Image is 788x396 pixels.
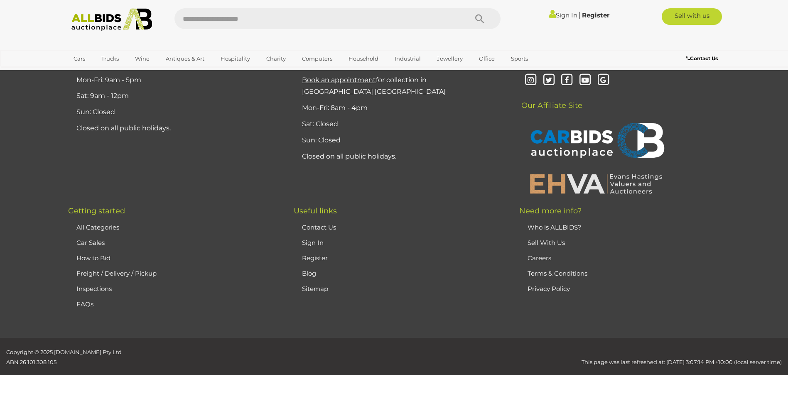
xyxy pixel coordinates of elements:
[459,8,501,29] button: Search
[528,285,570,293] a: Privacy Policy
[528,269,587,277] a: Terms & Conditions
[686,54,720,63] a: Contact Us
[519,88,582,110] span: Our Affiliate Site
[302,76,446,96] a: Book an appointmentfor collection in [GEOGRAPHIC_DATA] [GEOGRAPHIC_DATA]
[525,173,667,194] img: EHVA | Evans Hastings Valuers and Auctioneers
[74,120,273,137] li: Closed on all public holidays.
[302,285,328,293] a: Sitemap
[582,11,609,19] a: Register
[68,66,138,79] a: [GEOGRAPHIC_DATA]
[215,52,255,66] a: Hospitality
[74,88,273,104] li: Sat: 9am - 12pm
[302,76,376,84] u: Book an appointment
[74,104,273,120] li: Sun: Closed
[76,239,105,247] a: Car Sales
[76,223,119,231] a: All Categories
[197,347,788,367] div: This page was last refreshed at: [DATE] 3:07:14 PM +10:00 (local server time)
[528,223,582,231] a: Who is ALLBIDS?
[74,72,273,88] li: Mon-Fri: 9am - 5pm
[76,300,93,308] a: FAQs
[686,55,718,61] b: Contact Us
[76,254,110,262] a: How to Bid
[542,73,556,88] i: Twitter
[343,52,384,66] a: Household
[506,52,533,66] a: Sports
[579,10,581,20] span: |
[519,206,582,215] span: Need more info?
[302,239,324,247] a: Sign In
[302,269,316,277] a: Blog
[300,116,498,132] li: Sat: Closed
[68,206,125,215] span: Getting started
[300,149,498,165] li: Closed on all public holidays.
[300,100,498,116] li: Mon-Fri: 8am - 4pm
[261,52,291,66] a: Charity
[130,52,155,66] a: Wine
[76,269,157,277] a: Freight / Delivery / Pickup
[528,254,551,262] a: Careers
[578,73,592,88] i: Youtube
[302,254,328,262] a: Register
[474,52,500,66] a: Office
[523,73,538,88] i: Instagram
[432,52,468,66] a: Jewellery
[160,52,210,66] a: Antiques & Art
[528,239,565,247] a: Sell With Us
[297,52,338,66] a: Computers
[549,11,577,19] a: Sign In
[662,8,722,25] a: Sell with us
[67,8,157,31] img: Allbids.com.au
[302,223,336,231] a: Contact Us
[300,132,498,149] li: Sun: Closed
[596,73,611,88] i: Google
[76,285,112,293] a: Inspections
[525,114,667,169] img: CARBIDS Auctionplace
[389,52,426,66] a: Industrial
[96,52,124,66] a: Trucks
[560,73,574,88] i: Facebook
[294,206,337,215] span: Useful links
[68,52,91,66] a: Cars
